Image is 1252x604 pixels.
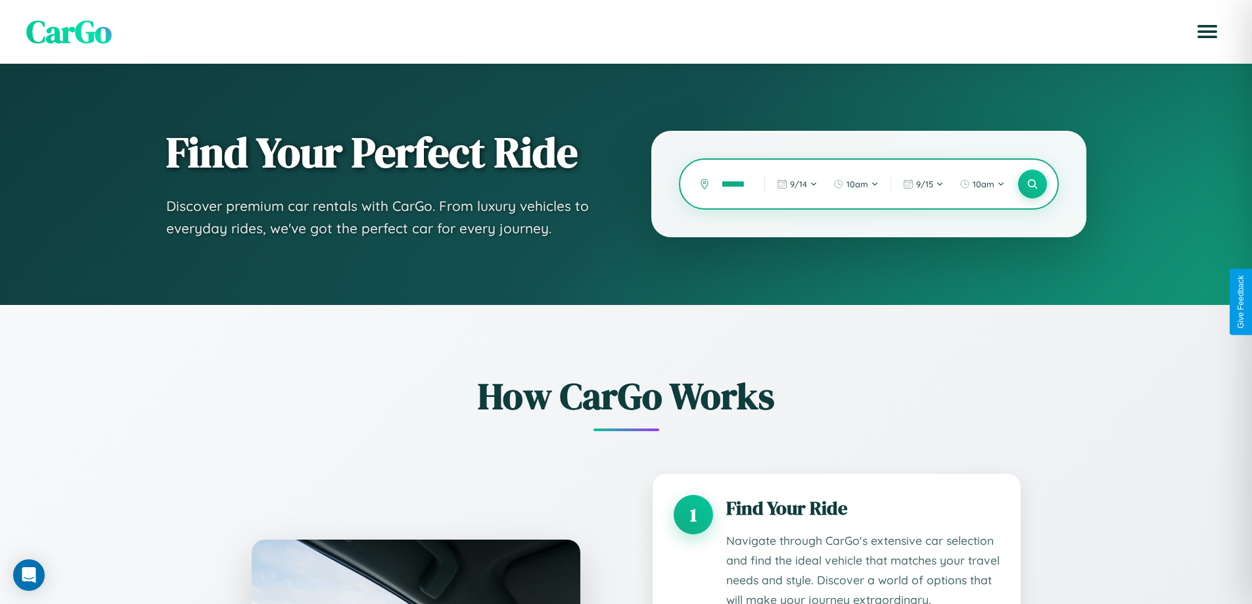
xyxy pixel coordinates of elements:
[846,179,868,189] span: 10am
[166,195,599,239] p: Discover premium car rentals with CarGo. From luxury vehicles to everyday rides, we've got the pe...
[1236,275,1245,329] div: Give Feedback
[953,174,1011,195] button: 10am
[674,495,713,534] div: 1
[26,10,112,53] span: CarGo
[790,179,807,189] span: 9 / 14
[973,179,994,189] span: 10am
[770,174,824,195] button: 9/14
[13,559,45,591] div: Open Intercom Messenger
[1189,13,1226,50] button: Open menu
[827,174,885,195] button: 10am
[916,179,933,189] span: 9 / 15
[166,129,599,175] h1: Find Your Perfect Ride
[896,174,950,195] button: 9/15
[726,495,1000,521] h3: Find Your Ride
[232,371,1021,421] h2: How CarGo Works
